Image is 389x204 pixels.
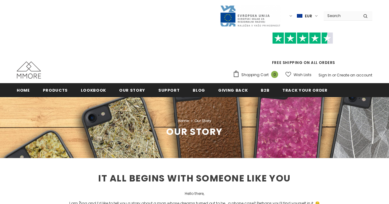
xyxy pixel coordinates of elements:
span: Products [43,87,68,93]
a: Lookbook [81,83,106,97]
span: Wish Lists [294,72,312,78]
iframe: Customer reviews powered by Trustpilot [233,44,372,60]
span: or [332,72,336,78]
a: Home [178,117,189,125]
span: B2B [261,87,269,93]
a: Javni Razpis [220,13,281,18]
img: Trust Pilot Stars [272,32,333,44]
span: Track your order [282,87,327,93]
a: Giving back [218,83,248,97]
a: Wish Lists [285,69,312,80]
p: Hello there, [17,191,372,197]
a: Track your order [282,83,327,97]
a: Create an account [337,72,372,78]
span: Shopping Cart [241,72,269,78]
span: 0 [271,71,278,78]
span: Home [17,87,30,93]
img: Javni Razpis [220,5,281,27]
span: Our Story [166,125,223,138]
span: Blog [193,87,205,93]
a: B2B [261,83,269,97]
span: Giving back [218,87,248,93]
a: Our Story [119,83,145,97]
a: Sign In [318,72,331,78]
a: Products [43,83,68,97]
span: EUR [305,13,312,19]
span: Our Story [194,117,211,125]
a: Shopping Cart 0 [233,70,281,79]
span: Lookbook [81,87,106,93]
span: support [158,87,180,93]
a: Home [17,83,30,97]
input: Search Site [324,11,359,20]
a: Blog [193,83,205,97]
span: Our Story [119,87,145,93]
span: IT ALL BEGINS WITH SOMEONE LIKE YOU [98,172,291,185]
img: MMORE Cases [17,62,41,79]
span: FREE SHIPPING ON ALL ORDERS [233,35,372,65]
a: support [158,83,180,97]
